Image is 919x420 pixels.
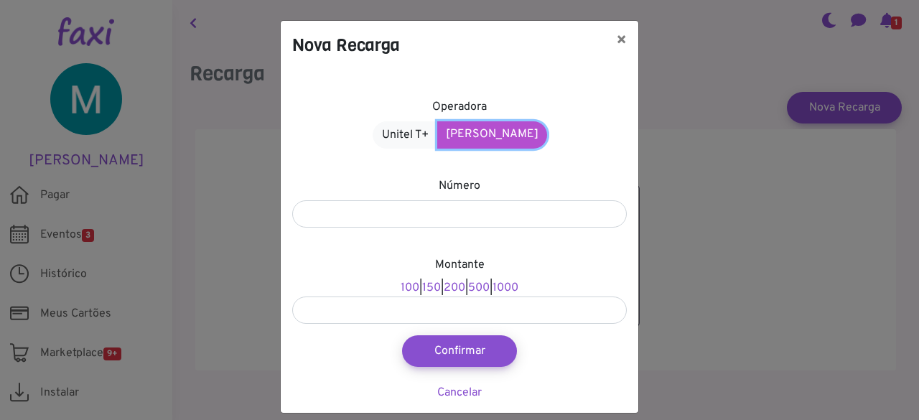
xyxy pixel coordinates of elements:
button: Confirmar [402,335,517,367]
a: Cancelar [437,386,482,400]
label: Operadora [432,98,487,116]
a: 200 [444,281,465,295]
label: Número [439,177,480,195]
button: × [605,21,638,61]
a: Unitel T+ [373,121,438,149]
label: Montante [435,256,485,274]
a: 100 [401,281,419,295]
a: 500 [468,281,490,295]
a: 150 [422,281,441,295]
a: [PERSON_NAME] [437,121,547,149]
h4: Nova Recarga [292,32,400,58]
div: | | | | [292,256,627,324]
a: 1000 [493,281,518,295]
